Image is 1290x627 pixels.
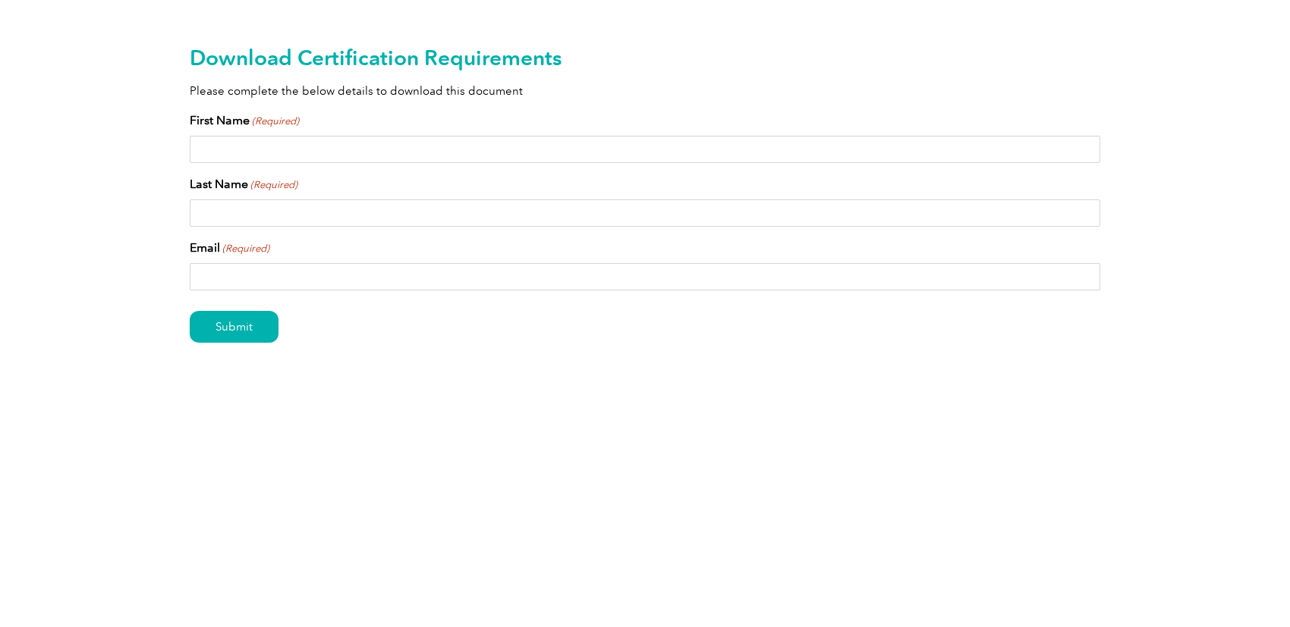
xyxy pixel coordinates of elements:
[190,83,1100,99] p: Please complete the below details to download this document
[190,45,1100,70] h2: Download Certification Requirements
[190,175,297,193] label: Last Name
[190,239,269,257] label: Email
[222,241,270,256] span: (Required)
[251,114,300,129] span: (Required)
[250,177,298,193] span: (Required)
[190,111,299,130] label: First Name
[190,311,278,343] input: Submit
